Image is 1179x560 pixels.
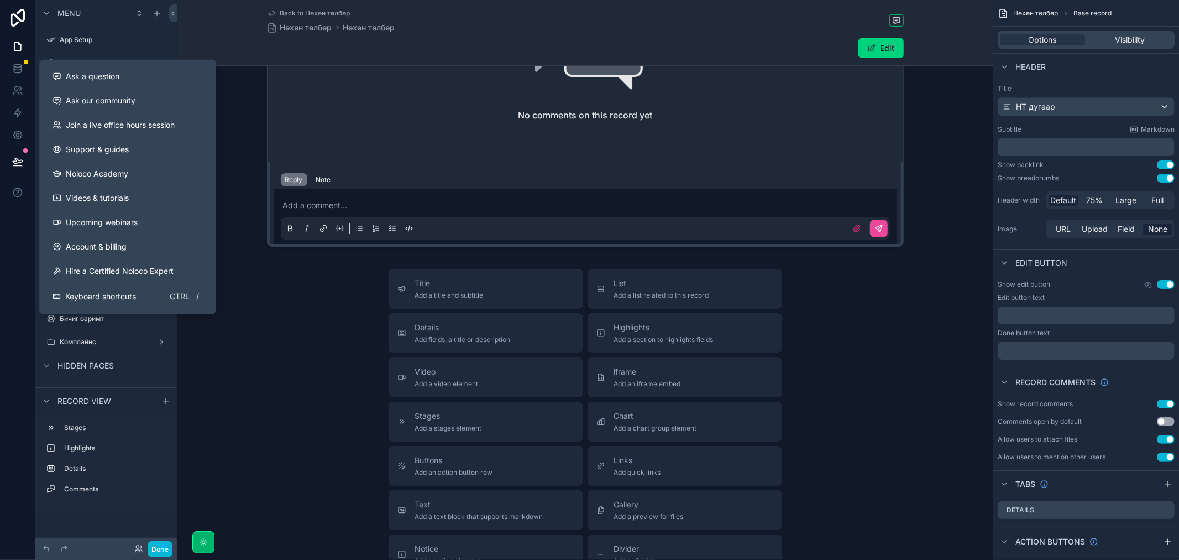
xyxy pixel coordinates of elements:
span: Title [415,278,484,289]
span: Header [1015,61,1046,72]
span: Hire a Certified Noloco Expert [66,266,174,277]
span: Action buttons [1015,536,1085,547]
label: Highlights [64,444,166,453]
button: TextAdd a text block that supports markdown [389,490,583,530]
span: Add a preview for files [614,512,684,521]
span: Ask a question [66,71,119,82]
div: Allow users to mention other users [998,453,1105,462]
span: Videos & tutorials [66,193,129,204]
span: Notice [415,543,481,554]
span: Add a video element [415,380,479,388]
span: Record comments [1015,377,1096,388]
span: НТ дугаар [1016,101,1055,112]
span: Noloco Academy [66,168,128,179]
button: ChartAdd a chart group element [588,402,782,442]
div: Show breadcrumbs [998,174,1059,183]
span: Add an action button row [415,468,493,477]
div: Show backlink [998,160,1044,169]
button: Ask a question [44,64,212,89]
div: Allow users to attach files [998,435,1077,444]
button: GalleryAdd a preview for files [588,490,782,530]
button: VideoAdd a video element [389,357,583,397]
span: Buttons [415,455,493,466]
span: Ask our community [66,95,135,106]
button: Hire a Certified Noloco Expert [44,259,212,283]
span: Base record [1073,9,1112,18]
span: Options [1029,34,1057,45]
span: Details [415,322,511,333]
button: НТ дугаар [998,97,1175,116]
button: Edit [858,38,904,58]
button: LinksAdd quick links [588,446,782,486]
a: Бичиг баримт [42,310,170,328]
span: Keyboard shortcuts [65,291,136,302]
span: Нөхөн төлбөр [1013,9,1058,18]
span: Add a list related to this record [614,291,709,300]
div: scrollable content [998,342,1175,360]
span: Add a title and subtitle [415,291,484,300]
span: Chart [614,411,697,422]
a: Upcoming webinars [44,210,212,235]
span: Menu [57,8,81,19]
span: Full [1152,195,1164,206]
span: Add a chart group element [614,424,697,433]
span: Upload [1082,224,1108,235]
label: Комплайнс [60,338,153,346]
label: Comments [64,485,166,494]
span: Нөхөн төлбөр [280,22,332,33]
label: Show edit button [998,280,1050,289]
label: Done button text [998,329,1050,338]
span: Edit button [1015,257,1067,268]
span: Large [1116,195,1137,206]
div: scrollable content [998,307,1175,324]
button: StagesAdd a stages element [389,402,583,442]
span: Default [1050,195,1076,206]
label: Details [64,464,166,473]
label: App Setup [60,35,168,44]
button: ButtonsAdd an action button row [389,446,583,486]
span: Video [415,366,479,377]
label: Details [1007,506,1034,515]
label: Edit button text [998,293,1045,302]
span: Ctrl [169,290,191,303]
div: Show record comments [998,400,1073,408]
span: Visibility [1115,34,1145,45]
a: App Setup [42,31,170,49]
span: None [1148,224,1167,235]
button: iframeAdd an iframe embed [588,357,782,397]
button: ListAdd a list related to this record [588,269,782,309]
a: Комплайнс [42,333,170,351]
label: Title [998,84,1175,93]
button: DetailsAdd fields, a title or description [389,313,583,353]
a: Нөхөн төлбөр [343,22,395,33]
span: Text [415,499,543,510]
label: My Profile [60,59,168,68]
a: Videos & tutorials [44,186,212,210]
span: Add a text block that supports markdown [415,512,543,521]
span: List [614,278,709,289]
span: Join a live office hours session [66,120,175,131]
span: Support & guides [66,144,129,155]
span: Stages [415,411,482,422]
a: Join a live office hours session [44,113,212,137]
span: Add quick links [614,468,661,477]
span: Add a stages element [415,424,482,433]
a: Ask our community [44,89,212,113]
a: Markdown [1130,125,1175,134]
span: Links [614,455,661,466]
span: Tabs [1015,479,1035,490]
label: Image [998,225,1042,234]
span: Record view [57,396,111,407]
button: Keyboard shortcutsCtrl/ [44,283,212,310]
span: Add an iframe embed [614,380,681,388]
div: scrollable content [35,414,177,509]
label: Subtitle [998,125,1021,134]
span: Divider [614,543,655,554]
a: Нөхөн төлбөр [267,22,332,33]
span: Upcoming webinars [66,217,138,228]
button: TitleAdd a title and subtitle [389,269,583,309]
span: Gallery [614,499,684,510]
span: Field [1118,224,1135,235]
span: URL [1056,224,1071,235]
